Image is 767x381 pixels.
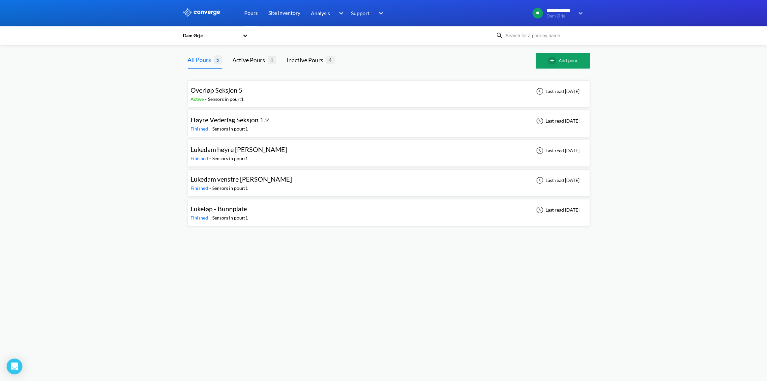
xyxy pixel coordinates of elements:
[191,126,210,132] span: Finished
[191,145,287,153] span: Lukedam høyre [PERSON_NAME]
[191,205,247,213] span: Lukeløp - Bunnplate
[213,185,248,192] div: Sensors in pour: 1
[233,55,268,65] div: Active Pours
[213,155,248,162] div: Sensors in pour: 1
[546,14,574,18] span: Dam Ørje
[191,96,205,102] span: Active
[504,32,583,39] input: Search for a pour by name
[183,32,239,39] div: Dam Ørje
[191,185,210,191] span: Finished
[496,32,504,40] img: icon-search.svg
[574,9,585,17] img: downArrow.svg
[536,53,590,69] button: Add pour
[208,96,244,103] div: Sensors in pour: 1
[374,9,385,17] img: downArrow.svg
[533,176,582,184] div: Last read [DATE]
[213,214,248,221] div: Sensors in pour: 1
[191,215,210,220] span: Finished
[191,156,210,161] span: Finished
[311,9,330,17] span: Analysis
[548,57,559,65] img: add-circle-outline.svg
[326,56,335,64] span: 4
[210,215,213,220] span: -
[205,96,208,102] span: -
[287,55,326,65] div: Inactive Pours
[268,56,276,64] span: 1
[183,8,221,16] img: logo_ewhite.svg
[533,147,582,155] div: Last read [DATE]
[533,117,582,125] div: Last read [DATE]
[214,55,222,64] span: 5
[210,156,213,161] span: -
[533,87,582,95] div: Last read [DATE]
[191,116,269,124] span: Høyre Vederlag Seksjon 1.9
[191,86,243,94] span: Overløp Seksjon 5
[191,175,292,183] span: Lukedam venstre [PERSON_NAME]
[213,125,248,132] div: Sensors in pour: 1
[351,9,370,17] span: Support
[533,206,582,214] div: Last read [DATE]
[335,9,345,17] img: downArrow.svg
[188,118,590,123] a: Høyre Vederlag Seksjon 1.9Finished-Sensors in pour:1Last read [DATE]
[188,55,214,64] div: All Pours
[188,177,590,183] a: Lukedam venstre [PERSON_NAME]Finished-Sensors in pour:1Last read [DATE]
[7,359,22,374] div: Open Intercom Messenger
[210,185,213,191] span: -
[188,207,590,212] a: Lukeløp - BunnplateFinished-Sensors in pour:1Last read [DATE]
[210,126,213,132] span: -
[188,88,590,94] a: Overløp Seksjon 5Active-Sensors in pour:1Last read [DATE]
[188,147,590,153] a: Lukedam høyre [PERSON_NAME]Finished-Sensors in pour:1Last read [DATE]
